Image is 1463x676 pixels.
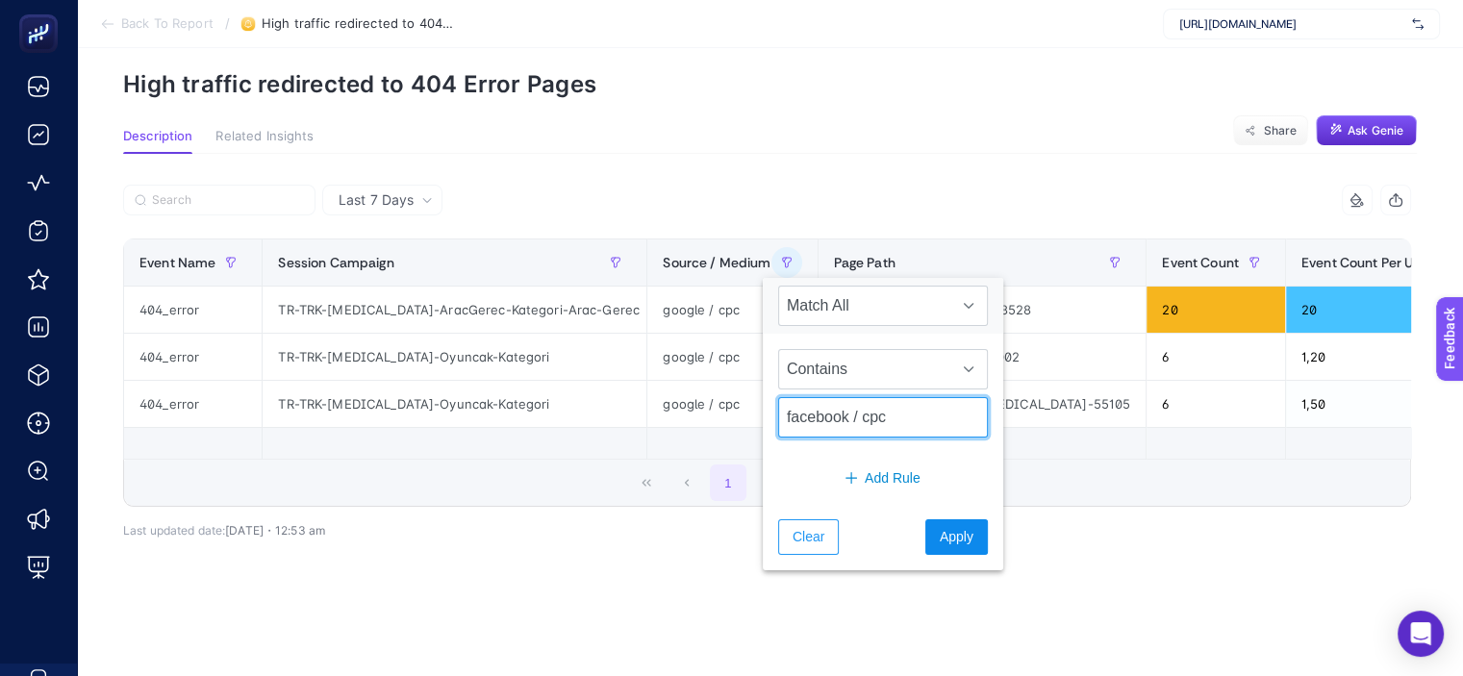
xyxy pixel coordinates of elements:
span: Page Path [834,255,895,270]
button: Share [1233,115,1308,146]
p: High traffic redirected to 404 Error Pages [123,70,1417,98]
span: [URL][DOMAIN_NAME] [1179,16,1404,32]
div: google / cpc [647,381,817,427]
button: Related Insights [215,129,314,154]
span: Source / Medium [663,255,770,270]
div: google / cpc [647,334,817,380]
div: google / cpc [647,287,817,333]
div: TR-TRK-[MEDICAL_DATA]-AracGerec-Kategori-Arac-Gerec [263,287,646,333]
div: TR-TRK-[MEDICAL_DATA]-Oyuncak-Kategori [263,381,646,427]
div: Last 7 Days [123,215,1411,538]
span: Ask Genie [1348,123,1403,138]
div: TR-TRK-[MEDICAL_DATA]-Oyuncak-Kategori [263,334,646,380]
button: Clear [778,519,839,555]
button: 1 [710,464,746,501]
button: Apply [925,519,988,555]
span: Clear [793,527,824,547]
div: 6 [1147,381,1285,427]
button: Add Rule [778,461,988,496]
div: 404_error [124,287,262,333]
button: Description [123,129,192,154]
div: 6 [1147,334,1285,380]
span: Description [123,129,192,144]
span: Contains [779,350,950,388]
div: 20 [1147,287,1285,333]
span: Add Rule [865,468,921,488]
span: Event Name [139,255,215,270]
span: Last 7 Days [339,190,414,210]
input: Search [152,193,304,208]
span: Back To Report [121,16,214,32]
span: Last updated date: [123,523,225,538]
div: 404_error [124,334,262,380]
span: Match All [779,287,950,325]
input: Search [778,397,988,438]
div: Open Intercom Messenger [1398,611,1444,657]
span: [DATE]・12:53 am [225,523,325,538]
div: 404_error [124,381,262,427]
span: High traffic redirected to 404 Error Pages [262,16,454,32]
img: svg%3e [1412,14,1424,34]
span: Feedback [12,6,73,21]
span: Apply [940,527,973,547]
span: Event Count Per User [1301,255,1433,270]
span: / [225,15,230,31]
span: Event Count [1162,255,1239,270]
span: Session Campaign [278,255,393,270]
button: Ask Genie [1316,115,1417,146]
span: Share [1263,123,1297,138]
span: Related Insights [215,129,314,144]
